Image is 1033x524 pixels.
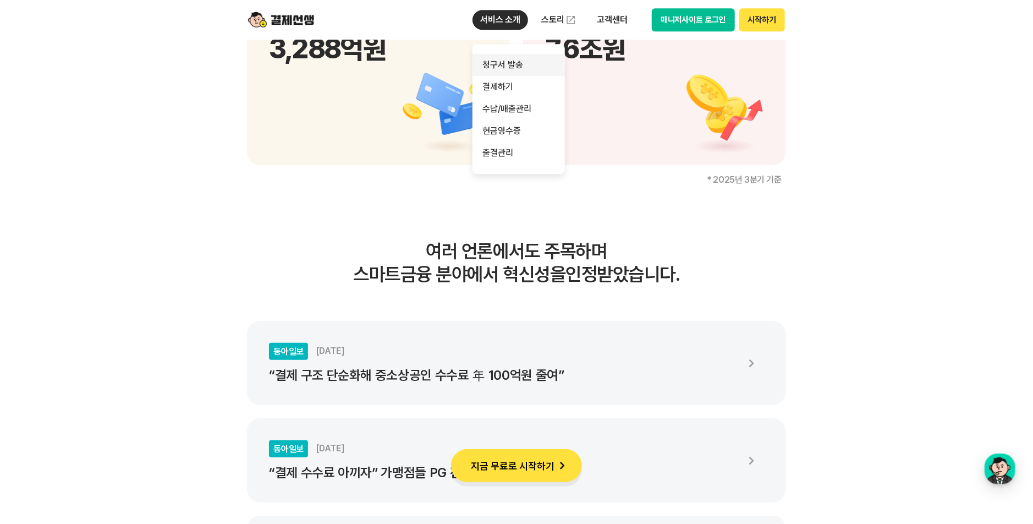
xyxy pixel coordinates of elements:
span: 설정 [170,365,183,374]
img: 화살표 아이콘 [554,458,570,473]
button: 지금 무료로 시작하기 [451,449,582,482]
img: 화살표 아이콘 [739,351,764,376]
span: [DATE] [316,443,344,454]
span: 홈 [35,365,41,374]
a: 출결관리 [472,142,565,164]
span: [DATE] [316,346,344,356]
a: 홈 [3,349,73,376]
h3: 여러 언론에서도 주목하며 스마트금융 분야에서 혁신성을 인정받았습니다. [247,239,786,286]
p: 서비스 소개 [472,10,528,30]
a: 결제하기 [472,76,565,98]
p: “결제 수수료 아끼자” 가맹점들 PG 건너뛴 서비스 이용 붐” [269,465,737,481]
div: 동아일보 [269,440,308,457]
a: 현금영수증 [472,120,565,142]
a: 청구서 발송 [472,54,565,76]
img: logo [248,9,314,30]
a: 수납/매출관리 [472,98,565,120]
p: * 2025년 3분기 기준 [247,176,786,184]
button: 시작하기 [739,8,785,31]
img: 화살표 아이콘 [739,448,764,473]
a: 대화 [73,349,142,376]
a: 설정 [142,349,211,376]
span: 대화 [101,366,114,375]
a: 스토리 [534,9,584,31]
p: 고객센터 [590,10,635,30]
p: “결제 구조 단순화해 중소상공인 수수료 年 100억원 줄여” [269,368,737,383]
p: 7.6조원 [545,32,764,65]
div: 동아일보 [269,343,308,360]
img: 외부 도메인 오픈 [565,14,576,25]
button: 매니저사이트 로그인 [652,8,735,31]
p: 3,288억원 [269,32,488,65]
